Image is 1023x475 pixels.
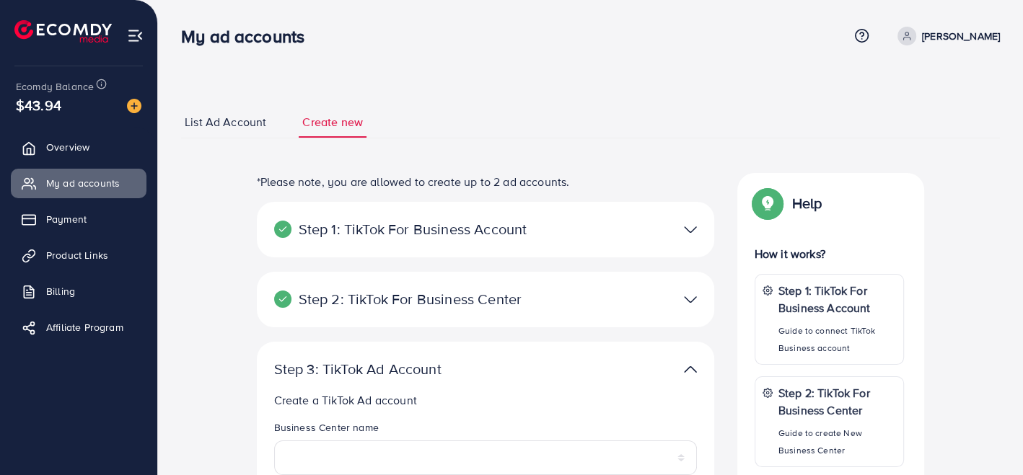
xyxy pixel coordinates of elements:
[778,425,897,459] p: Guide to create New Business Center
[11,313,146,342] a: Affiliate Program
[274,360,548,378] p: Step 3: TikTok Ad Account
[962,410,1012,464] iframe: Chat
[755,245,905,262] p: How it works?
[127,27,144,44] img: menu
[181,26,316,47] h3: My ad accounts
[46,140,89,154] span: Overview
[892,27,1000,45] a: [PERSON_NAME]
[11,241,146,270] a: Product Links
[11,133,146,161] a: Overview
[778,282,897,316] p: Step 1: TikTok For Business Account
[274,391,697,409] p: Create a TikTok Ad account
[46,248,108,262] span: Product Links
[16,94,61,115] span: $43.94
[922,27,1000,45] p: [PERSON_NAME]
[11,205,146,234] a: Payment
[185,114,266,130] span: List Ad Account
[755,190,781,216] img: Popup guide
[46,284,75,298] span: Billing
[257,173,714,190] p: *Please note, you are allowed to create up to 2 ad accounts.
[274,221,548,238] p: Step 1: TikTok For Business Account
[778,384,897,419] p: Step 2: TikTok For Business Center
[684,219,697,240] img: TikTok partner
[46,320,123,334] span: Affiliate Program
[46,212,87,226] span: Payment
[11,277,146,306] a: Billing
[274,290,548,308] p: Step 2: TikTok For Business Center
[684,289,697,310] img: TikTok partner
[127,99,141,113] img: image
[14,20,112,43] img: logo
[684,359,697,380] img: TikTok partner
[16,79,94,94] span: Ecomdy Balance
[11,169,146,197] a: My ad accounts
[46,176,120,190] span: My ad accounts
[778,322,897,357] p: Guide to connect TikTok Business account
[792,195,822,212] p: Help
[302,114,363,130] span: Create new
[274,420,697,440] legend: Business Center name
